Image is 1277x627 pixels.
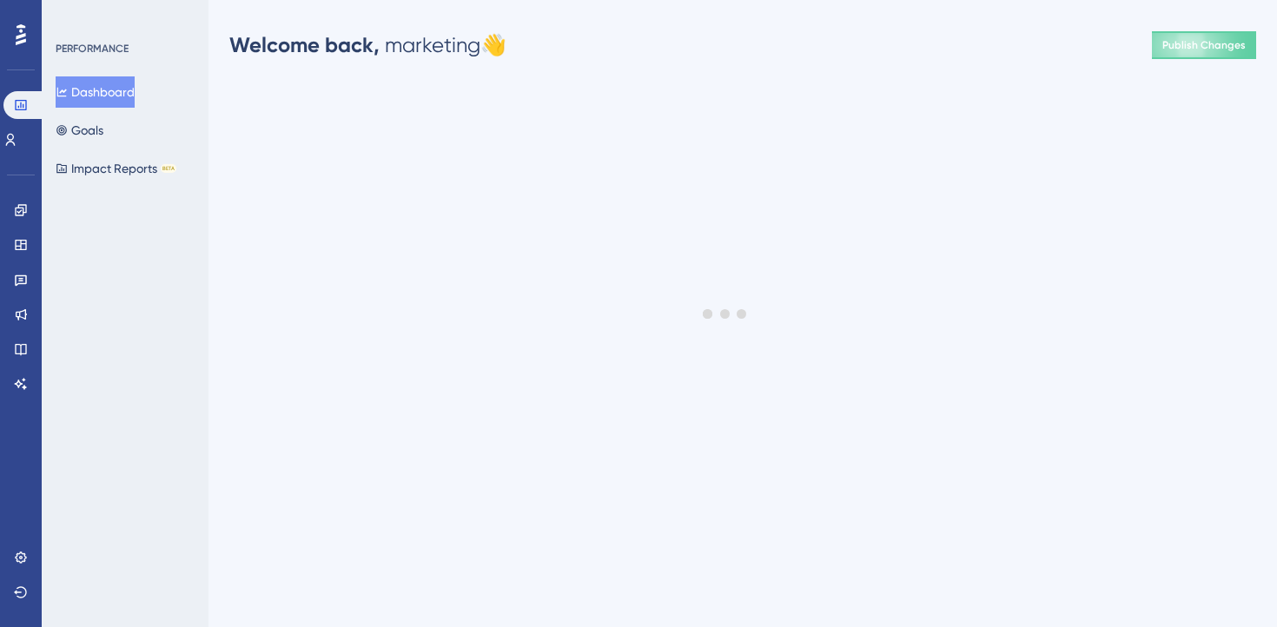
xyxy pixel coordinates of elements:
span: Welcome back, [229,32,380,57]
div: PERFORMANCE [56,42,129,56]
div: BETA [161,164,176,173]
button: Impact ReportsBETA [56,153,176,184]
button: Dashboard [56,76,135,108]
span: Publish Changes [1162,38,1246,52]
button: Publish Changes [1152,31,1256,59]
button: Goals [56,115,103,146]
div: marketing 👋 [229,31,506,59]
